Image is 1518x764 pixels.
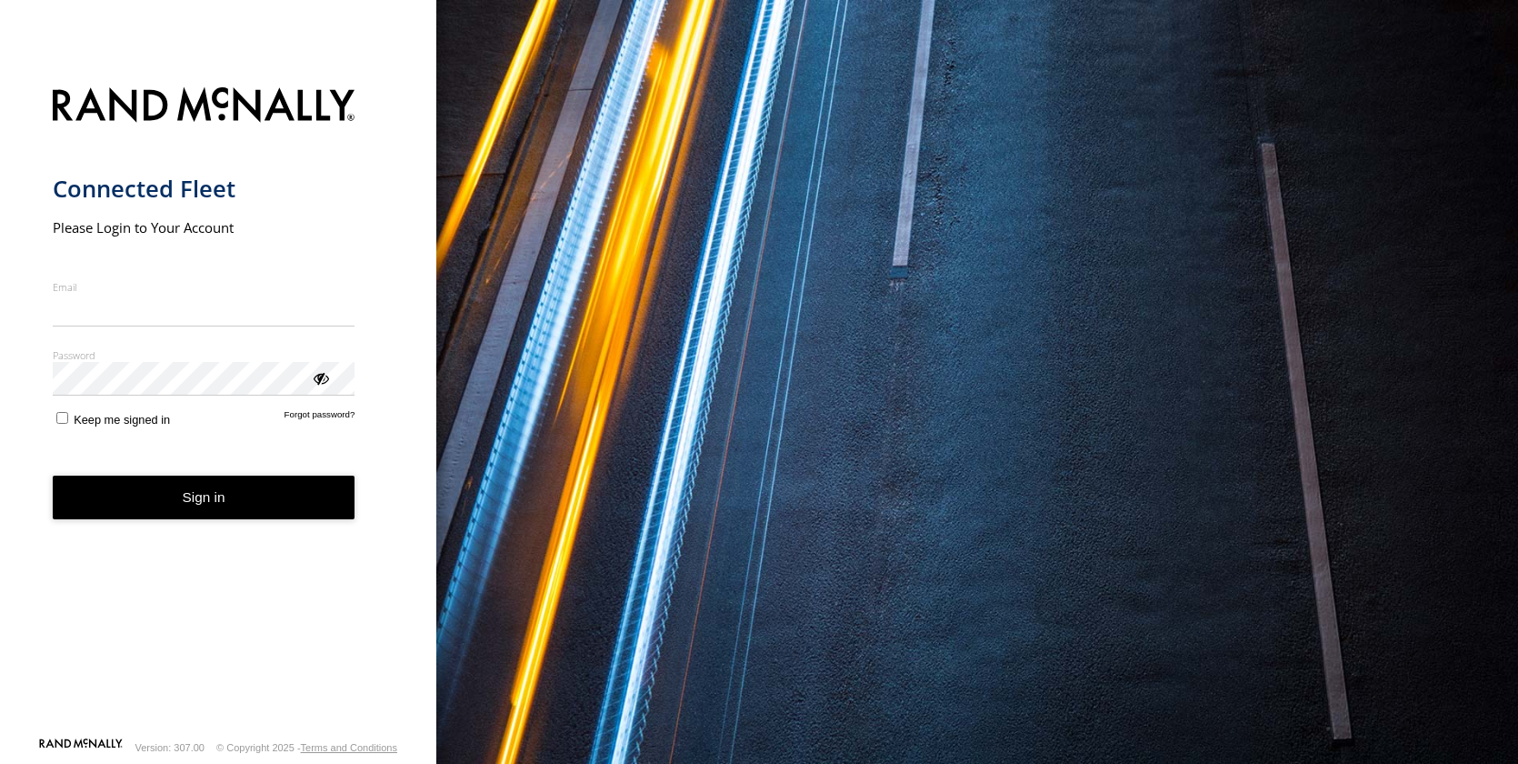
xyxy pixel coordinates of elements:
[135,742,205,753] div: Version: 307.00
[53,218,355,236] h2: Please Login to Your Account
[285,409,355,427] a: Forgot password?
[53,76,384,738] form: main
[53,348,355,362] label: Password
[53,280,355,294] label: Email
[53,174,355,204] h1: Connected Fleet
[74,413,170,427] span: Keep me signed in
[216,742,397,753] div: © Copyright 2025 -
[56,412,68,424] input: Keep me signed in
[53,476,355,520] button: Sign in
[311,368,329,387] div: ViewPassword
[53,84,355,130] img: Rand McNally
[39,739,123,757] a: Visit our Website
[301,742,397,753] a: Terms and Conditions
